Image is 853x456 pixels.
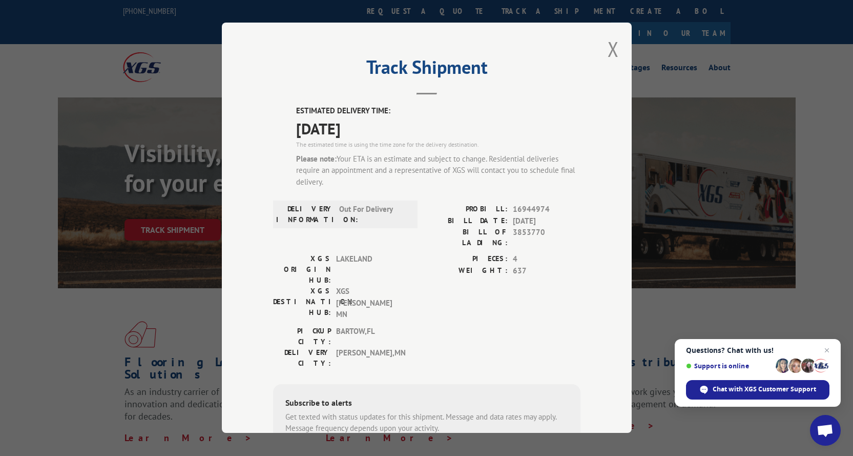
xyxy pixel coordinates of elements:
div: Subscribe to alerts [285,396,568,411]
span: BARTOW , FL [336,326,405,347]
span: [DATE] [513,215,580,227]
div: Chat with XGS Customer Support [686,380,829,400]
span: 4 [513,254,580,266]
label: XGS ORIGIN HUB: [273,254,331,286]
div: The estimated time is using the time zone for the delivery destination. [296,140,580,149]
strong: Please note: [296,154,337,164]
span: Out For Delivery [339,204,408,226]
div: Open chat [810,415,841,446]
span: Questions? Chat with us! [686,346,829,354]
label: BILL OF LADING: [427,227,508,249]
span: Chat with XGS Customer Support [713,385,816,394]
span: LAKELAND [336,254,405,286]
button: Close modal [608,35,619,63]
span: 3853770 [513,227,580,249]
label: WEIGHT: [427,265,508,277]
span: 637 [513,265,580,277]
label: BILL DATE: [427,215,508,227]
span: Support is online [686,362,772,370]
span: Close chat [821,344,833,356]
label: PROBILL: [427,204,508,216]
h2: Track Shipment [273,60,580,80]
span: [DATE] [296,117,580,140]
label: PIECES: [427,254,508,266]
label: DELIVERY CITY: [273,347,331,369]
div: Get texted with status updates for this shipment. Message and data rates may apply. Message frequ... [285,411,568,434]
span: 16944974 [513,204,580,216]
label: XGS DESTINATION HUB: [273,286,331,321]
label: PICKUP CITY: [273,326,331,347]
span: XGS [PERSON_NAME] MN [336,286,405,321]
label: ESTIMATED DELIVERY TIME: [296,106,580,117]
span: [PERSON_NAME] , MN [336,347,405,369]
label: DELIVERY INFORMATION: [276,204,334,226]
div: Your ETA is an estimate and subject to change. Residential deliveries require an appointment and ... [296,153,580,188]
